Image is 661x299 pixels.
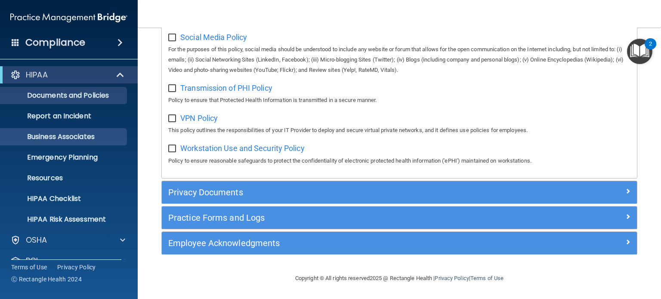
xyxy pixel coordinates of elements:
p: PCI [26,256,38,266]
h5: Employee Acknowledgments [168,238,512,248]
p: Resources [6,174,123,182]
p: For the purposes of this policy, social media should be understood to include any website or foru... [168,44,630,75]
div: Copyright © All rights reserved 2025 @ Rectangle Health | | [242,265,556,292]
p: OSHA [26,235,47,245]
a: PCI [10,256,125,266]
div: 2 [649,44,652,55]
span: Workstation Use and Security Policy [180,144,305,153]
h5: Practice Forms and Logs [168,213,512,222]
p: HIPAA Checklist [6,194,123,203]
a: Privacy Policy [57,263,96,271]
p: HIPAA [26,70,48,80]
h5: Privacy Documents [168,188,512,197]
h4: Compliance [25,37,85,49]
span: Social Media Policy [180,33,247,42]
p: Emergency Planning [6,153,123,162]
a: Terms of Use [11,263,47,271]
a: Employee Acknowledgments [168,236,630,250]
span: Transmission of PHI Policy [180,83,272,92]
p: Report an Incident [6,112,123,120]
span: Ⓒ Rectangle Health 2024 [11,275,82,284]
a: HIPAA [10,70,125,80]
p: This policy outlines the responsibilities of your IT Provider to deploy and secure virtual privat... [168,125,630,136]
a: Privacy Documents [168,185,630,199]
a: OSHA [10,235,125,245]
button: Open Resource Center, 2 new notifications [627,39,652,64]
p: Policy to ensure reasonable safeguards to protect the confidentiality of electronic protected hea... [168,156,630,166]
p: Policy to ensure that Protected Health Information is transmitted in a secure manner. [168,95,630,105]
a: Practice Forms and Logs [168,211,630,225]
p: Business Associates [6,133,123,141]
a: Terms of Use [470,275,503,281]
p: HIPAA Risk Assessment [6,215,123,224]
img: PMB logo [10,9,127,26]
span: VPN Policy [180,114,218,123]
p: Documents and Policies [6,91,123,100]
a: Privacy Policy [435,275,469,281]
